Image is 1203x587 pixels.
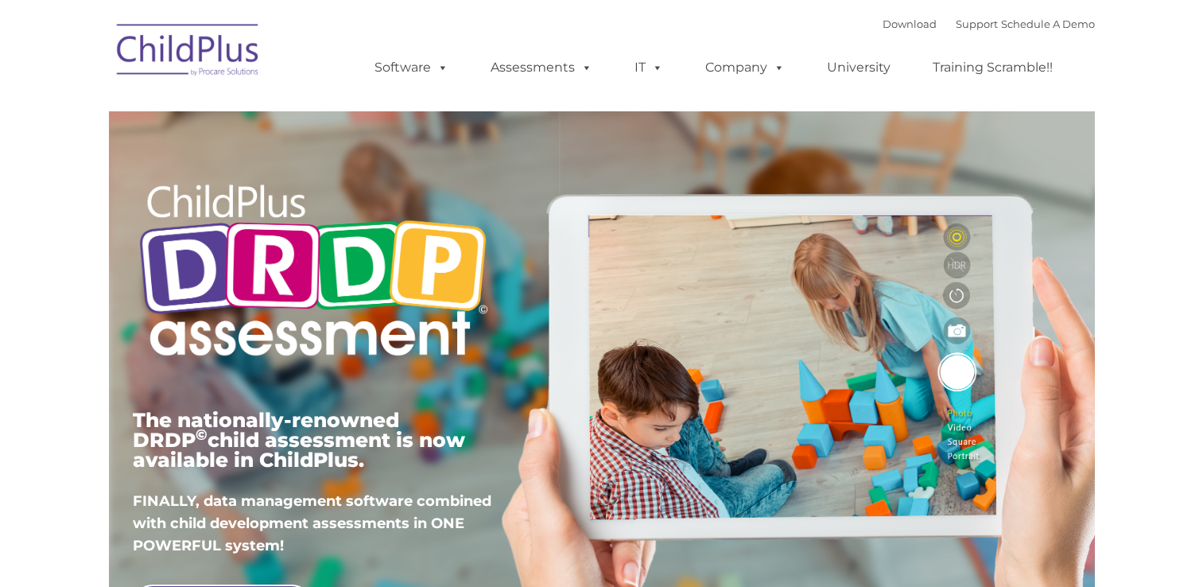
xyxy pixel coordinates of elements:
[1001,17,1095,30] a: Schedule A Demo
[133,408,465,472] span: The nationally-renowned DRDP child assessment is now available in ChildPlus.
[917,52,1069,84] a: Training Scramble!!
[956,17,998,30] a: Support
[883,17,1095,30] font: |
[475,52,608,84] a: Assessments
[811,52,906,84] a: University
[619,52,679,84] a: IT
[133,492,491,554] span: FINALLY, data management software combined with child development assessments in ONE POWERFUL sys...
[689,52,801,84] a: Company
[133,163,494,383] img: Copyright - DRDP Logo Light
[359,52,464,84] a: Software
[109,13,268,92] img: ChildPlus by Procare Solutions
[196,426,208,444] sup: ©
[883,17,937,30] a: Download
